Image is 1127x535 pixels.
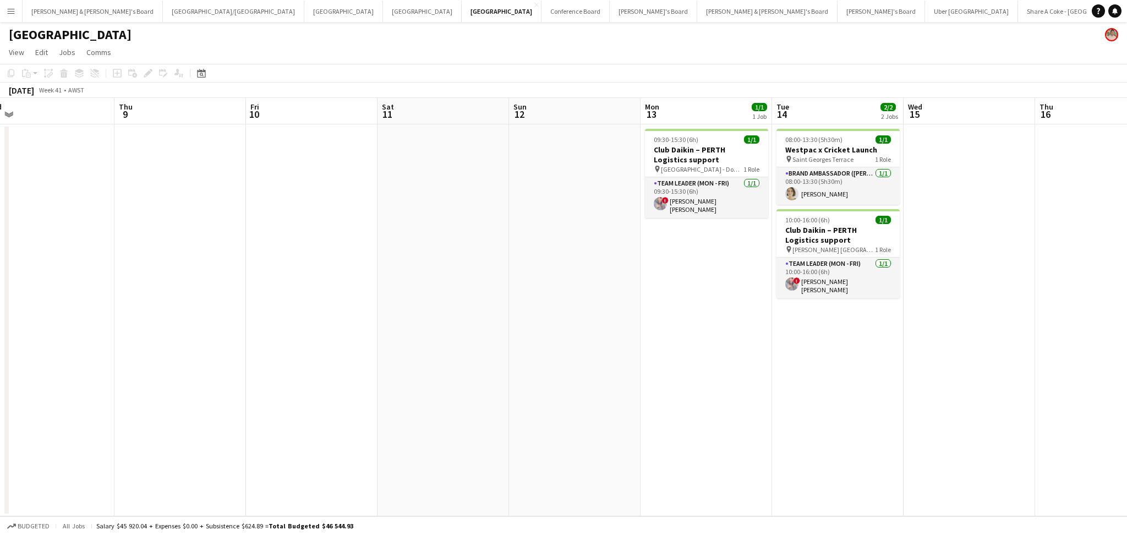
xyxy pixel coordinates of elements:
[838,1,925,22] button: [PERSON_NAME]'s Board
[269,522,353,530] span: Total Budgeted $46 544.93
[610,1,697,22] button: [PERSON_NAME]'s Board
[383,1,462,22] button: [GEOGRAPHIC_DATA]
[925,1,1018,22] button: Uber [GEOGRAPHIC_DATA]
[61,522,87,530] span: All jobs
[1105,28,1118,41] app-user-avatar: Arrence Torres
[304,1,383,22] button: [GEOGRAPHIC_DATA]
[541,1,610,22] button: Conference Board
[163,1,304,22] button: [GEOGRAPHIC_DATA]/[GEOGRAPHIC_DATA]
[697,1,838,22] button: [PERSON_NAME] & [PERSON_NAME]'s Board
[18,522,50,530] span: Budgeted
[23,1,163,22] button: [PERSON_NAME] & [PERSON_NAME]'s Board
[96,522,353,530] div: Salary $45 920.04 + Expenses $0.00 + Subsistence $624.89 =
[6,520,51,532] button: Budgeted
[462,1,541,22] button: [GEOGRAPHIC_DATA]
